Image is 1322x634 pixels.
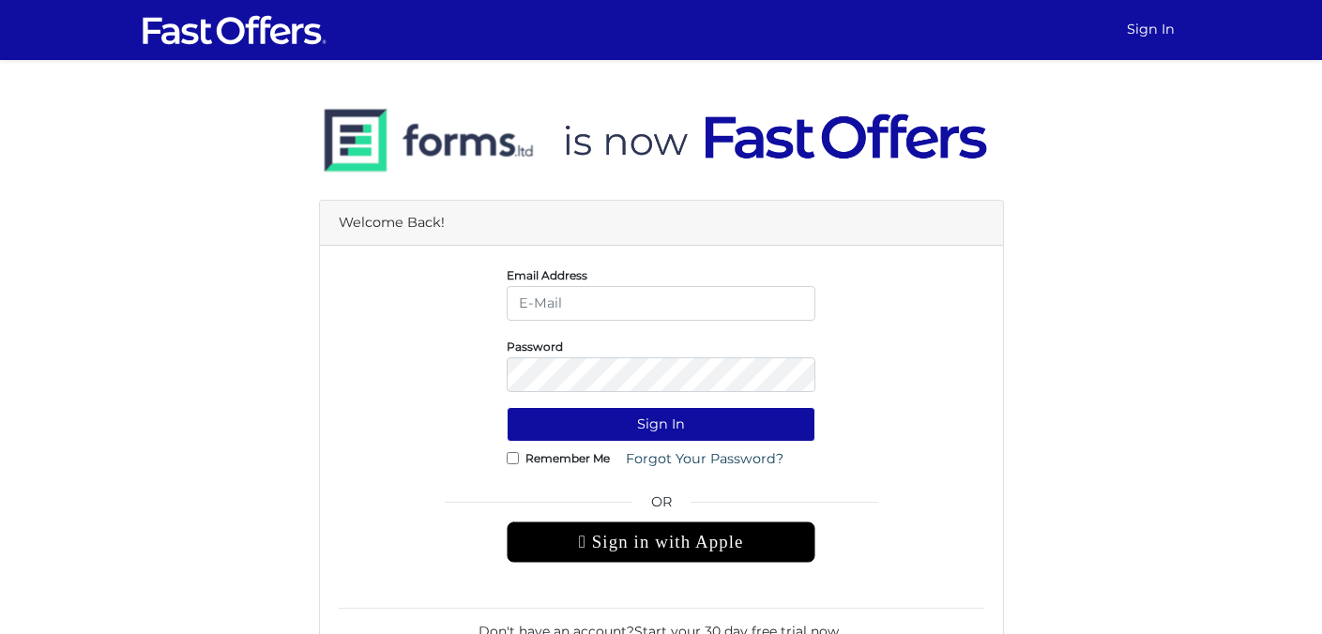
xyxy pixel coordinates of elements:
a: Forgot Your Password? [614,442,796,476]
label: Email Address [507,273,587,278]
a: Sign In [1119,11,1182,48]
input: E-Mail [507,286,815,321]
label: Password [507,344,563,349]
button: Sign In [507,407,815,442]
div: Sign in with Apple [507,521,815,563]
span: OR [507,491,815,521]
label: Remember Me [525,456,610,460]
div: Welcome Back! [320,201,1003,246]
